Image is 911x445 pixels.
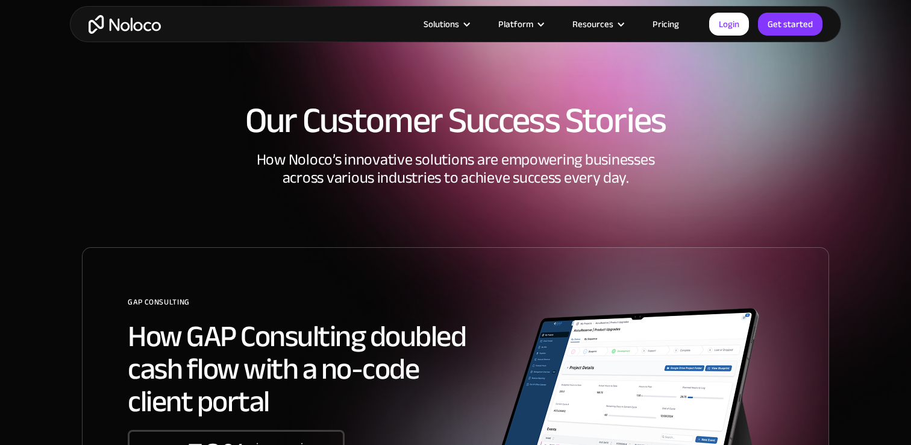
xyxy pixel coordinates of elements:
div: Solutions [424,16,459,32]
div: How Noloco’s innovative solutions are empowering businesses across various industries to achieve ... [82,151,829,247]
div: Platform [483,16,557,32]
a: Get started [758,13,822,36]
h2: How GAP Consulting doubled cash flow with a no-code client portal [128,320,483,418]
div: GAP Consulting [128,293,483,320]
h1: Our Customer Success Stories [82,103,829,139]
a: home [89,15,161,34]
div: Platform [498,16,533,32]
div: Resources [572,16,613,32]
div: Resources [557,16,637,32]
div: Solutions [409,16,483,32]
a: Login [709,13,749,36]
a: Pricing [637,16,694,32]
